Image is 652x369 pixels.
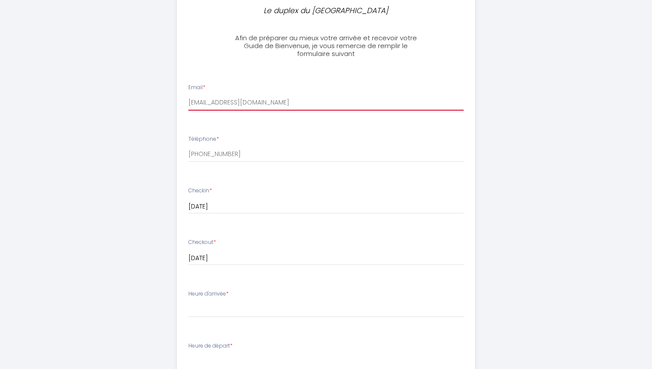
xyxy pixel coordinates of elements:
label: Checkin [188,187,212,195]
label: Heure de départ [188,342,232,350]
label: Email [188,84,205,92]
p: Le duplex du [GEOGRAPHIC_DATA] [232,5,420,17]
label: Checkout [188,238,216,247]
label: Heure d'arrivée [188,290,229,298]
label: Téléphone [188,135,219,143]
h3: Afin de préparer au mieux votre arrivée et recevoir votre Guide de Bienvenue, je vous remercie de... [229,34,423,58]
